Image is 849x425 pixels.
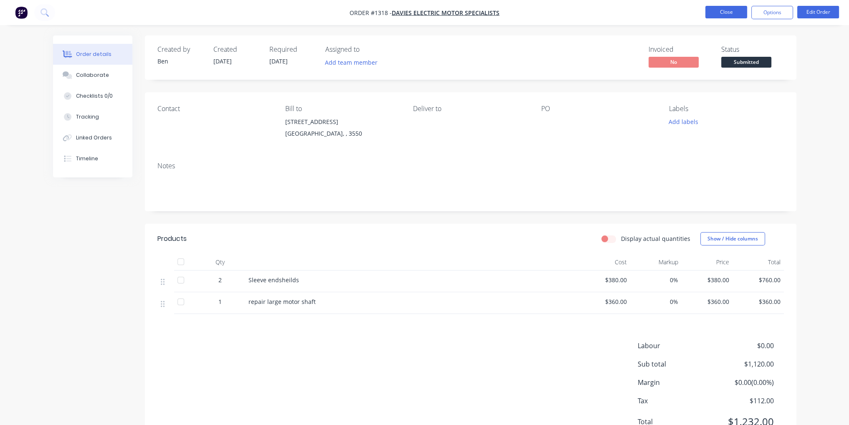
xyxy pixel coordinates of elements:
span: Submitted [721,57,771,67]
span: [DATE] [269,57,288,65]
div: Qty [195,254,245,271]
a: Davies Electric Motor Specialists [392,9,499,17]
div: Total [732,254,784,271]
div: Markup [630,254,682,271]
span: 2 [218,276,222,284]
button: Edit Order [797,6,839,18]
div: Order details [76,51,112,58]
div: Products [157,234,187,244]
span: 1 [218,297,222,306]
div: Bill to [285,105,400,113]
span: 0% [634,276,678,284]
span: Sleeve endsheilds [248,276,299,284]
span: $0.00 ( 0.00 %) [712,377,773,387]
div: Price [682,254,733,271]
div: [STREET_ADDRESS] [285,116,400,128]
button: Submitted [721,57,771,69]
div: Required [269,46,315,53]
div: Checklists 0/0 [76,92,113,100]
span: $360.00 [736,297,781,306]
div: Tracking [76,113,99,121]
span: $760.00 [736,276,781,284]
div: Deliver to [413,105,527,113]
button: Options [751,6,793,19]
button: Close [705,6,747,18]
div: Collaborate [76,71,109,79]
span: $360.00 [685,297,730,306]
span: [DATE] [213,57,232,65]
span: Labour [638,341,712,351]
div: Created by [157,46,203,53]
span: repair large motor shaft [248,298,316,306]
span: $1,120.00 [712,359,773,369]
span: Margin [638,377,712,387]
div: [STREET_ADDRESS][GEOGRAPHIC_DATA], , 3550 [285,116,400,143]
div: Created [213,46,259,53]
button: Timeline [53,148,132,169]
div: PO [541,105,656,113]
span: Sub total [638,359,712,369]
span: $380.00 [583,276,627,284]
button: Add labels [664,116,703,127]
div: Timeline [76,155,98,162]
div: Labels [669,105,783,113]
div: Invoiced [649,46,711,53]
div: Cost [579,254,631,271]
img: Factory [15,6,28,19]
div: Notes [157,162,784,170]
div: [GEOGRAPHIC_DATA], , 3550 [285,128,400,139]
span: No [649,57,699,67]
span: $380.00 [685,276,730,284]
div: Assigned to [325,46,409,53]
button: Linked Orders [53,127,132,148]
div: Status [721,46,784,53]
button: Tracking [53,106,132,127]
span: $112.00 [712,396,773,406]
button: Order details [53,44,132,65]
button: Add team member [325,57,382,68]
div: Ben [157,57,203,66]
button: Collaborate [53,65,132,86]
div: Linked Orders [76,134,112,142]
span: Order #1318 - [350,9,392,17]
span: $360.00 [583,297,627,306]
span: Tax [638,396,712,406]
label: Display actual quantities [621,234,690,243]
button: Add team member [320,57,382,68]
span: 0% [634,297,678,306]
div: Contact [157,105,272,113]
button: Checklists 0/0 [53,86,132,106]
button: Show / Hide columns [700,232,765,245]
span: $0.00 [712,341,773,351]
